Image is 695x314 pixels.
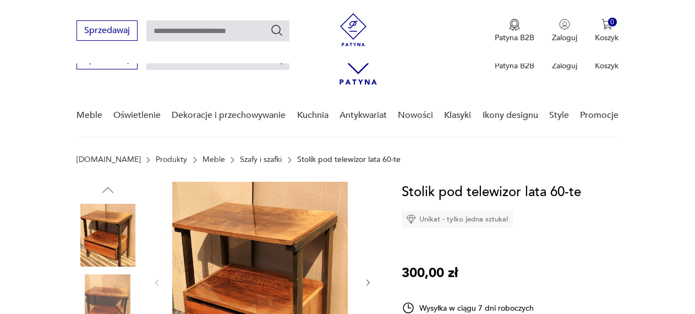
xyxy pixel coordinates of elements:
[203,155,225,164] a: Meble
[595,61,619,71] p: Koszyk
[402,263,458,284] p: 300,00 zł
[495,19,534,43] button: Patyna B2B
[76,155,141,164] a: [DOMAIN_NAME]
[76,28,138,35] a: Sprzedawaj
[495,61,534,71] p: Patyna B2B
[549,94,569,137] a: Style
[76,20,138,41] button: Sprzedawaj
[76,204,139,267] img: Zdjęcie produktu Stolik pod telewizor lata 60-te
[509,19,520,31] img: Ikona medalu
[340,94,387,137] a: Antykwariat
[580,94,619,137] a: Promocje
[595,19,619,43] button: 0Koszyk
[270,24,283,37] button: Szukaj
[552,33,577,43] p: Zaloguj
[406,214,416,224] img: Ikona diamentu
[495,33,534,43] p: Patyna B2B
[76,56,138,64] a: Sprzedawaj
[172,94,286,137] a: Dekoracje i przechowywanie
[402,211,513,228] div: Unikat - tylko jedna sztuka!
[113,94,161,137] a: Oświetlenie
[76,94,102,137] a: Meble
[402,182,581,203] h1: Stolik pod telewizor lata 60-te
[559,19,570,30] img: Ikonka użytkownika
[297,155,401,164] p: Stolik pod telewizor lata 60-te
[240,155,282,164] a: Szafy i szafki
[495,19,534,43] a: Ikona medaluPatyna B2B
[337,13,370,46] img: Patyna - sklep z meblami i dekoracjami vintage
[398,94,433,137] a: Nowości
[444,94,471,137] a: Klasyki
[156,155,187,164] a: Produkty
[608,18,617,27] div: 0
[483,94,538,137] a: Ikony designu
[601,19,612,30] img: Ikona koszyka
[552,61,577,71] p: Zaloguj
[552,19,577,43] button: Zaloguj
[297,94,329,137] a: Kuchnia
[595,33,619,43] p: Koszyk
